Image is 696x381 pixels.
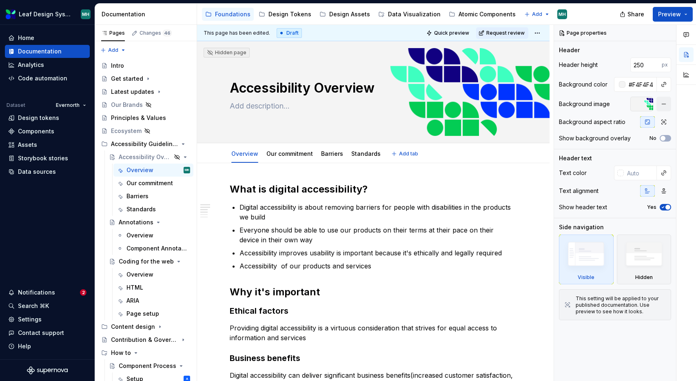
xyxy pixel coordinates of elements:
[18,74,67,82] div: Code automation
[185,166,189,174] div: MH
[113,268,193,281] a: Overview
[617,235,672,284] div: Hidden
[111,336,178,344] div: Contribution & Governance
[459,10,516,18] div: Atomic Components
[111,140,178,148] div: Accessibility Guidelines
[239,202,517,222] p: Digital accessibility is about removing barriers for people with disabilities in the products we ...
[98,320,193,333] div: Content design
[5,165,90,178] a: Data sources
[18,288,55,297] div: Notifications
[113,164,193,177] a: OverviewMH
[318,145,346,162] div: Barriers
[375,8,444,21] a: Data Visualization
[18,154,68,162] div: Storybook stories
[18,141,37,149] div: Assets
[616,7,649,22] button: Share
[202,6,520,22] div: Page tree
[18,61,44,69] div: Analytics
[486,30,525,36] span: Request review
[18,47,62,55] div: Documentation
[126,297,139,305] div: ARIA
[532,11,542,18] span: Add
[98,111,193,124] a: Principles & Values
[5,313,90,326] a: Settings
[111,101,143,109] div: Our Brands
[98,346,193,359] div: How to
[7,102,25,109] div: Dataset
[111,349,131,357] div: How to
[230,183,517,196] h2: What is digital accessibility?
[18,302,49,310] div: Search ⌘K
[126,244,188,253] div: Component Annotations
[18,329,64,337] div: Contact support
[19,10,71,18] div: Leaf Design System
[316,8,373,21] a: Design Assets
[424,27,473,39] button: Quick preview
[106,255,193,268] a: Coding for the web
[653,7,693,22] button: Preview
[126,284,143,292] div: HTML
[559,61,598,69] div: Header height
[321,150,343,157] a: Barriers
[140,30,172,36] div: Changes
[625,77,657,92] input: Auto
[559,154,592,162] div: Header text
[521,8,591,21] a: Molecular Patterns
[106,151,193,164] a: Accessibility Overview
[5,125,90,138] a: Components
[126,310,159,318] div: Page setup
[119,218,153,226] div: Annotations
[228,78,515,98] textarea: Accessibility Overview
[119,153,171,161] div: Accessibility Overview
[230,286,517,299] h2: Why it's important
[111,75,143,83] div: Get started
[559,235,614,284] div: Visible
[578,274,594,281] div: Visible
[231,150,258,157] a: Overview
[522,9,552,20] button: Add
[239,225,517,245] p: Everyone should be able to use our products on their terms at their pace on their device in their...
[230,305,517,317] h3: Ethical factors
[5,58,90,71] a: Analytics
[113,229,193,242] a: Overview
[5,340,90,353] button: Help
[5,138,90,151] a: Assets
[119,362,176,370] div: Component Process
[647,204,656,210] label: Yes
[18,168,56,176] div: Data sources
[649,135,656,142] label: No
[268,10,311,18] div: Design Tokens
[263,145,316,162] div: Our commitment
[5,152,90,165] a: Storybook stories
[98,59,193,72] a: Intro
[239,261,517,271] p: Accessibility of our products and services
[559,118,625,126] div: Background aspect ratio
[207,49,246,56] div: Hidden page
[52,100,90,111] button: Evernorth
[27,366,68,374] a: Supernova Logo
[559,187,598,195] div: Text alignment
[230,352,517,364] h3: Business benefits
[98,98,193,111] a: Our Brands
[6,9,16,19] img: 6e787e26-f4c0-4230-8924-624fe4a2d214.png
[111,62,124,70] div: Intro
[98,44,129,56] button: Add
[18,34,34,42] div: Home
[635,274,653,281] div: Hidden
[662,62,668,68] p: px
[228,145,262,162] div: Overview
[389,148,422,159] button: Add tab
[388,10,441,18] div: Data Visualization
[5,326,90,339] button: Contact support
[230,323,517,343] p: Providing digital accessibility is a virtuous consideration that strives for equal access to info...
[113,281,193,294] a: HTML
[113,242,193,255] a: Component Annotations
[576,295,666,315] div: This setting will be applied to your published documentation. Use preview to see how it looks.
[111,114,166,122] div: Principles & Values
[329,10,370,18] div: Design Assets
[5,111,90,124] a: Design tokens
[106,359,193,372] a: Component Process
[98,137,193,151] div: Accessibility Guidelines
[277,28,302,38] div: Draft
[559,100,610,108] div: Background image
